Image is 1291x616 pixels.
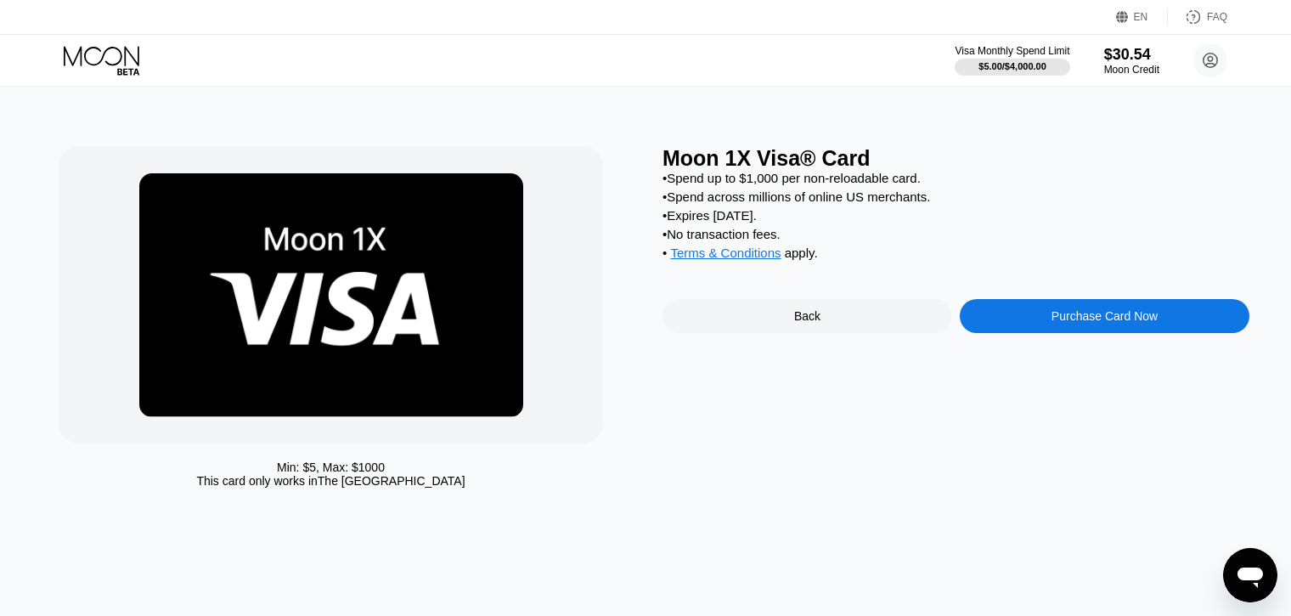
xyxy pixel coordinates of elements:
[662,299,952,333] div: Back
[794,309,820,323] div: Back
[662,227,1249,241] div: • No transaction fees.
[1104,46,1159,64] div: $30.54
[670,246,781,264] div: Terms & Conditions
[662,189,1249,204] div: • Spend across millions of online US merchants.
[662,171,1249,185] div: • Spend up to $1,000 per non-reloadable card.
[1223,548,1277,602] iframe: Button to launch messaging window, conversation in progress
[670,246,781,260] span: Terms & Conditions
[1116,8,1168,25] div: EN
[978,61,1046,71] div: $5.00 / $4,000.00
[1104,64,1159,76] div: Moon Credit
[1207,11,1227,23] div: FAQ
[1134,11,1148,23] div: EN
[1168,8,1227,25] div: FAQ
[662,146,1249,171] div: Moon 1X Visa® Card
[662,208,1249,223] div: • Expires [DATE].
[662,246,1249,264] div: • apply .
[277,461,385,474] div: Min: $ 5 , Max: $ 1000
[960,299,1249,333] div: Purchase Card Now
[1051,309,1158,323] div: Purchase Card Now
[955,45,1069,57] div: Visa Monthly Spend Limit
[1104,46,1159,76] div: $30.54Moon Credit
[955,45,1069,76] div: Visa Monthly Spend Limit$5.00/$4,000.00
[196,474,465,488] div: This card only works in The [GEOGRAPHIC_DATA]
